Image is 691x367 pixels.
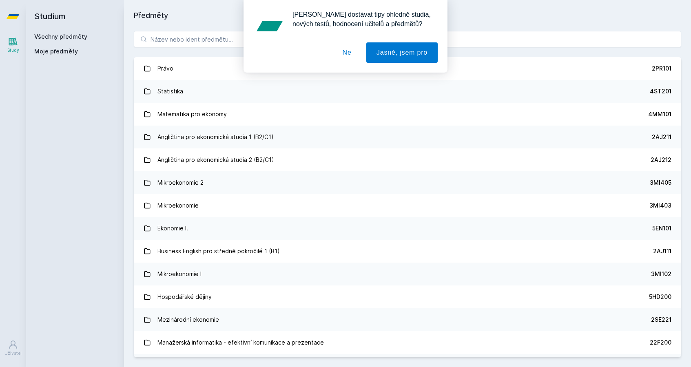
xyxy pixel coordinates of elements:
div: 2AJ211 [652,133,671,141]
a: Mikroekonomie I 3MI102 [134,263,681,285]
div: Statistika [157,83,183,99]
div: 3MI405 [650,179,671,187]
a: Uživatel [2,336,24,360]
div: 5HD200 [649,293,671,301]
div: 2AJ212 [651,156,671,164]
a: Mezinárodní ekonomie 2SE221 [134,308,681,331]
div: Matematika pro ekonomy [157,106,227,122]
div: Ekonomie I. [157,220,188,237]
div: Mikroekonomie I [157,266,202,282]
a: Manažerská informatika - efektivní komunikace a prezentace 22F200 [134,331,681,354]
div: 5EN101 [652,224,671,232]
div: Mikroekonomie [157,197,199,214]
div: Mikroekonomie 2 [157,175,204,191]
div: Business English pro středně pokročilé 1 (B1) [157,243,280,259]
div: 2AJ111 [653,247,671,255]
div: 3MI102 [651,270,671,278]
button: Ne [332,42,362,63]
a: Statistika 4ST201 [134,80,681,103]
div: Manažerská informatika - efektivní komunikace a prezentace [157,334,324,351]
a: Angličtina pro ekonomická studia 1 (B2/C1) 2AJ211 [134,126,681,148]
div: [PERSON_NAME] dostávat tipy ohledně studia, nových testů, hodnocení učitelů a předmětů? [286,10,438,29]
a: Ekonomie I. 5EN101 [134,217,681,240]
div: Hospodářské dějiny [157,289,212,305]
a: Mikroekonomie 2 3MI405 [134,171,681,194]
a: Hospodářské dějiny 5HD200 [134,285,681,308]
div: Mezinárodní ekonomie [157,312,219,328]
div: 2SE221 [651,316,671,324]
a: Angličtina pro ekonomická studia 2 (B2/C1) 2AJ212 [134,148,681,171]
div: 22F200 [650,338,671,347]
button: Jasně, jsem pro [366,42,438,63]
div: Uživatel [4,350,22,356]
div: 4ST201 [650,87,671,95]
div: 4MM101 [648,110,671,118]
a: Matematika pro ekonomy 4MM101 [134,103,681,126]
a: Business English pro středně pokročilé 1 (B1) 2AJ111 [134,240,681,263]
div: Angličtina pro ekonomická studia 2 (B2/C1) [157,152,274,168]
img: notification icon [253,10,286,42]
a: Mikroekonomie 3MI403 [134,194,681,217]
div: Angličtina pro ekonomická studia 1 (B2/C1) [157,129,274,145]
div: 3MI403 [649,201,671,210]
